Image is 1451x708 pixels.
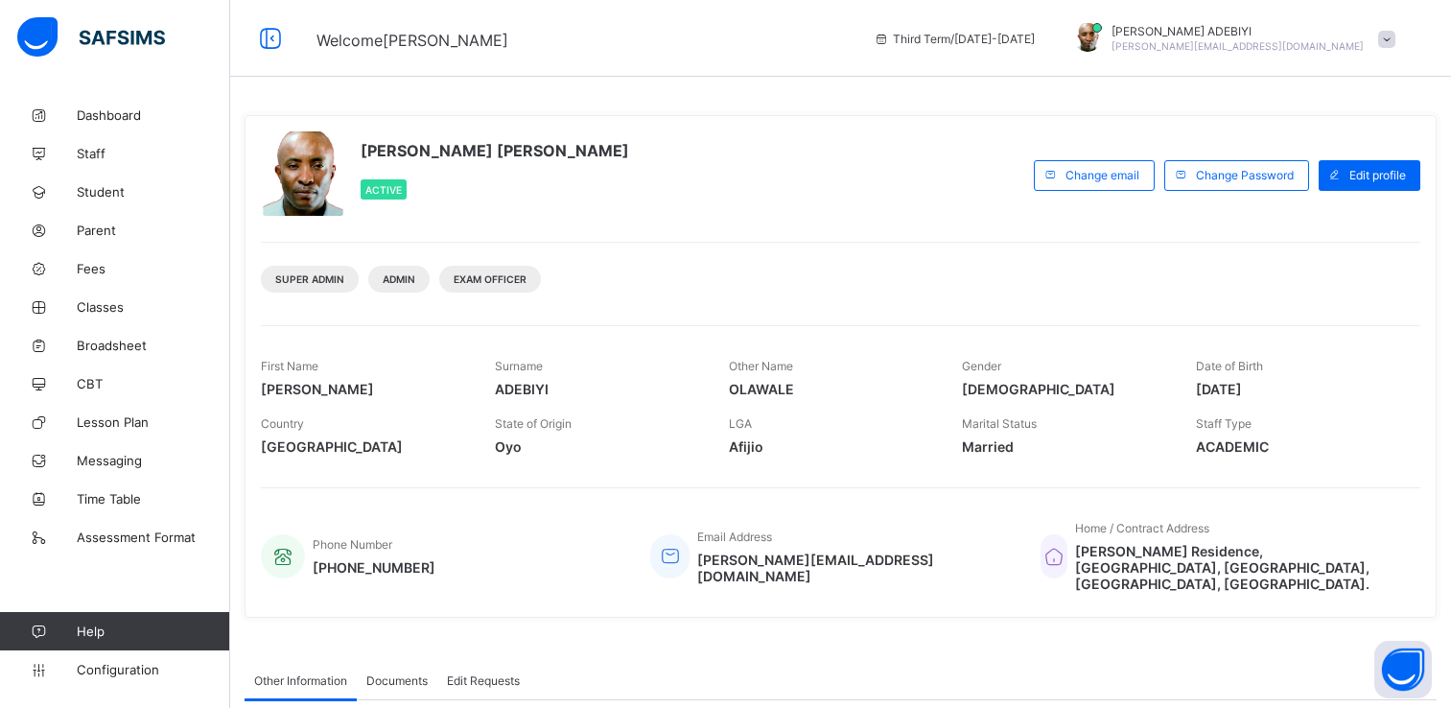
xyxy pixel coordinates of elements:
[1112,40,1364,52] span: [PERSON_NAME][EMAIL_ADDRESS][DOMAIN_NAME]
[447,673,520,688] span: Edit Requests
[1112,24,1364,38] span: [PERSON_NAME] ADEBIYI
[77,453,230,468] span: Messaging
[1075,521,1209,535] span: Home / Contract Address
[1054,23,1405,55] div: ALEXANDERADEBIYI
[313,537,392,552] span: Phone Number
[361,141,629,160] span: [PERSON_NAME] [PERSON_NAME]
[77,299,230,315] span: Classes
[962,359,1001,373] span: Gender
[261,381,466,397] span: [PERSON_NAME]
[261,416,304,431] span: Country
[366,673,428,688] span: Documents
[495,416,572,431] span: State of Origin
[77,376,230,391] span: CBT
[962,416,1037,431] span: Marital Status
[383,273,415,285] span: Admin
[77,223,230,238] span: Parent
[77,662,229,677] span: Configuration
[729,438,934,455] span: Afijio
[316,31,508,50] span: Welcome [PERSON_NAME]
[962,438,1167,455] span: Married
[254,673,347,688] span: Other Information
[77,184,230,200] span: Student
[275,273,344,285] span: Super Admin
[17,17,165,58] img: safsims
[77,624,229,639] span: Help
[454,273,527,285] span: Exam Officer
[77,261,230,276] span: Fees
[729,381,934,397] span: OLAWALE
[77,414,230,430] span: Lesson Plan
[495,381,700,397] span: ADEBIYI
[697,552,1011,584] span: [PERSON_NAME][EMAIL_ADDRESS][DOMAIN_NAME]
[1196,438,1401,455] span: ACADEMIC
[77,491,230,507] span: Time Table
[1196,359,1263,373] span: Date of Birth
[1196,381,1401,397] span: [DATE]
[313,559,435,576] span: [PHONE_NUMBER]
[77,338,230,353] span: Broadsheet
[1349,168,1406,182] span: Edit profile
[962,381,1167,397] span: [DEMOGRAPHIC_DATA]
[261,359,318,373] span: First Name
[1196,416,1252,431] span: Staff Type
[729,416,752,431] span: LGA
[365,184,402,196] span: Active
[77,146,230,161] span: Staff
[874,32,1035,46] span: session/term information
[495,438,700,455] span: Oyo
[1374,641,1432,698] button: Open asap
[77,107,230,123] span: Dashboard
[261,438,466,455] span: [GEOGRAPHIC_DATA]
[1196,168,1294,182] span: Change Password
[729,359,793,373] span: Other Name
[697,530,772,544] span: Email Address
[1065,168,1139,182] span: Change email
[77,530,230,545] span: Assessment Format
[495,359,543,373] span: Surname
[1075,543,1401,592] span: [PERSON_NAME] Residence, [GEOGRAPHIC_DATA], [GEOGRAPHIC_DATA], [GEOGRAPHIC_DATA], [GEOGRAPHIC_DATA].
